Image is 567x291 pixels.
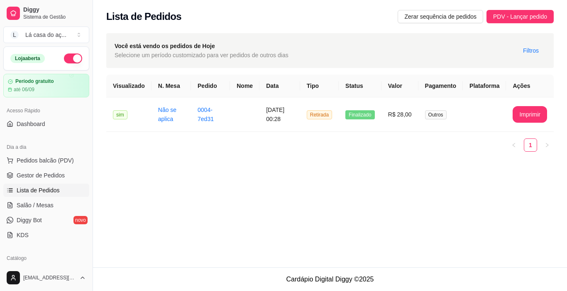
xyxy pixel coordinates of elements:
[516,44,545,57] button: Filtros
[545,143,550,148] span: right
[17,201,54,209] span: Salão / Mesas
[198,107,214,122] a: 0004-7ed31
[158,107,176,122] a: Não se aplica
[511,143,516,148] span: left
[14,86,34,93] article: até 06/09
[191,75,230,97] th: Pedido
[17,216,42,224] span: Diggy Bot
[493,12,547,21] span: PDV - Lançar pedido
[17,171,65,179] span: Gestor de Pedidos
[381,75,418,97] th: Valor
[381,97,418,132] td: R$ 28,00
[345,110,375,119] span: Finalizado
[418,75,463,97] th: Pagamento
[3,228,89,242] a: KDS
[3,141,89,154] div: Dia a dia
[25,31,66,39] div: Lá casa do aç ...
[93,267,567,291] footer: Cardápio Digital Diggy © 2025
[540,138,554,152] button: right
[17,156,74,165] span: Pedidos balcão (PDV)
[259,75,300,97] th: Data
[3,117,89,131] a: Dashboard
[115,43,215,49] strong: Você está vendo os pedidos de Hoje
[3,199,89,212] a: Salão / Mesas
[506,75,554,97] th: Ações
[425,110,447,119] span: Outros
[3,213,89,227] a: Diggy Botnovo
[230,75,259,97] th: Nome
[463,75,506,97] th: Plataforma
[3,252,89,265] div: Catálogo
[339,75,381,97] th: Status
[486,10,554,23] button: PDV - Lançar pedido
[64,53,82,63] button: Alterar Status
[404,12,477,21] span: Zerar sequência de pedidos
[3,27,89,43] button: Select a team
[513,106,547,123] button: Imprimir
[3,184,89,197] a: Lista de Pedidos
[23,6,86,14] span: Diggy
[15,78,54,85] article: Período gratuito
[10,31,19,39] span: L
[524,139,537,151] a: 1
[17,231,29,239] span: KDS
[3,169,89,182] a: Gestor de Pedidos
[3,154,89,167] button: Pedidos balcão (PDV)
[106,75,152,97] th: Visualizado
[17,120,45,128] span: Dashboard
[300,75,339,97] th: Tipo
[113,110,127,119] span: sim
[17,186,60,194] span: Lista de Pedidos
[3,268,89,288] button: [EMAIL_ADDRESS][DOMAIN_NAME]
[523,46,539,55] span: Filtros
[106,10,181,23] h2: Lista de Pedidos
[307,110,332,119] span: Retirada
[10,54,45,63] div: Loja aberta
[398,10,483,23] button: Zerar sequência de pedidos
[259,97,300,132] td: [DATE] 00:28
[507,138,521,152] button: left
[469,104,490,125] img: diggy
[23,274,76,281] span: [EMAIL_ADDRESS][DOMAIN_NAME]
[540,138,554,152] li: Next Page
[524,138,537,152] li: 1
[115,51,288,60] span: Selecione um período customizado para ver pedidos de outros dias
[3,3,89,23] a: DiggySistema de Gestão
[3,104,89,117] div: Acesso Rápido
[152,75,191,97] th: N. Mesa
[507,138,521,152] li: Previous Page
[23,14,86,20] span: Sistema de Gestão
[3,74,89,97] a: Período gratuitoaté 06/09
